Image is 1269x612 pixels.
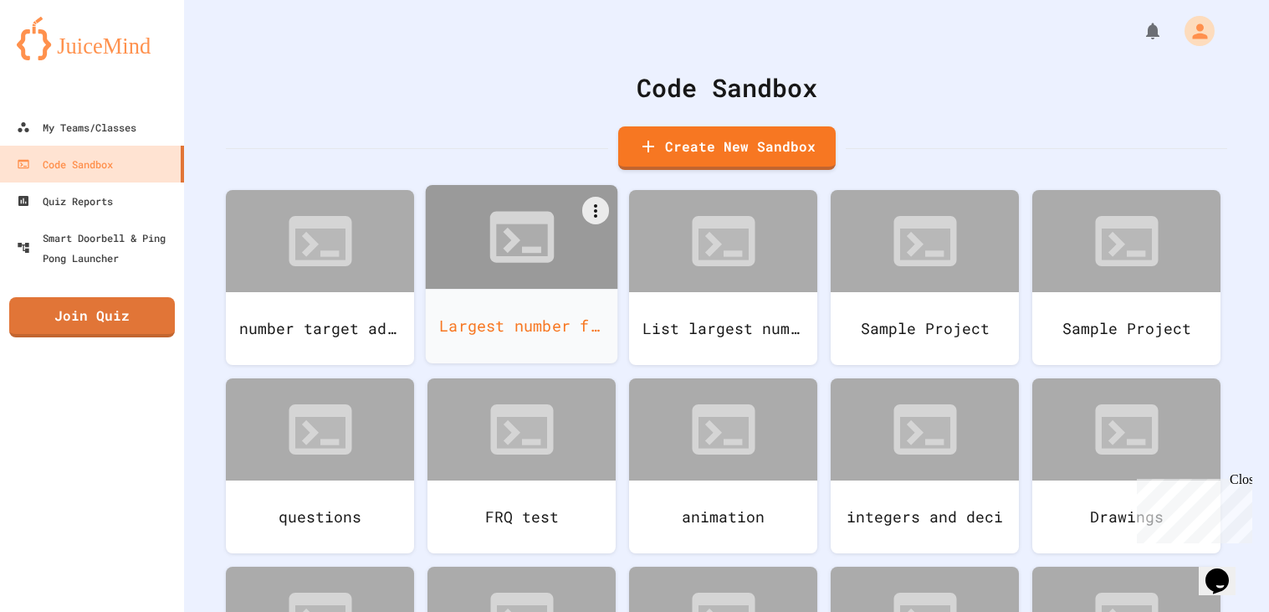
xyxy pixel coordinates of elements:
div: Chat with us now!Close [7,7,115,106]
div: My Account [1167,12,1219,50]
div: Largest number finder [426,289,618,363]
div: My Teams/Classes [17,117,136,137]
a: Largest number finder [426,185,618,363]
a: Create New Sandbox [618,126,836,170]
div: Quiz Reports [17,191,113,211]
div: Sample Project [1032,292,1220,365]
a: FRQ test [427,378,616,553]
a: Drawings [1032,378,1220,553]
div: Drawings [1032,481,1220,553]
div: Code Sandbox [17,154,113,174]
div: Smart Doorbell & Ping Pong Launcher [17,228,177,268]
div: Code Sandbox [226,69,1227,106]
div: animation [629,481,817,553]
iframe: chat widget [1199,545,1252,595]
img: logo-orange.svg [17,17,167,60]
div: Sample Project [831,292,1019,365]
a: Sample Project [1032,190,1220,365]
div: number target adding [226,292,414,365]
a: List largest number [629,190,817,365]
div: questions [226,481,414,553]
div: FRQ test [427,481,616,553]
div: integers and deci [831,481,1019,553]
a: number target adding [226,190,414,365]
a: animation [629,378,817,553]
a: Sample Project [831,190,1019,365]
a: Join Quiz [9,297,175,337]
div: List largest number [629,292,817,365]
a: questions [226,378,414,553]
div: My Notifications [1112,17,1167,45]
a: integers and deci [831,378,1019,553]
iframe: chat widget [1130,472,1252,543]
